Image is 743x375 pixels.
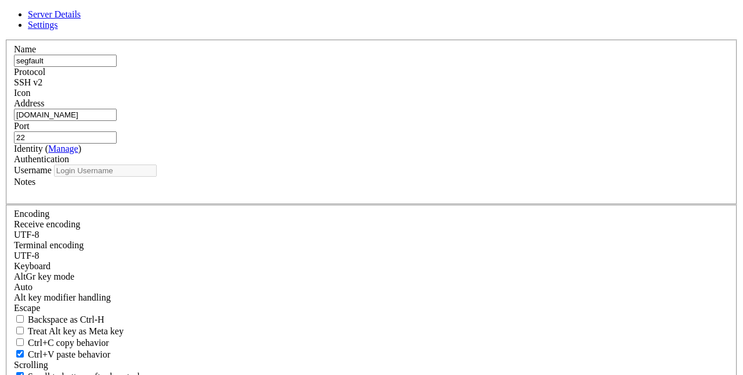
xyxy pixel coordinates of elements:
[14,109,117,121] input: Host Name or IP
[54,165,157,177] input: Login Username
[14,251,729,261] div: UTF-8
[14,240,84,250] label: The default terminal encoding. ISO-2022 enables character map translations (like graphics maps). ...
[28,326,124,336] span: Treat Alt key as Meta key
[14,282,33,292] span: Auto
[14,121,30,131] label: Port
[14,209,49,219] label: Encoding
[14,261,51,271] label: Keyboard
[14,282,729,292] div: Auto
[14,360,48,370] label: Scrolling
[14,165,52,175] label: Username
[28,349,110,359] span: Ctrl+V paste behavior
[14,219,80,229] label: Set the expected encoding for data received from the host. If the encodings do not match, visual ...
[16,350,24,358] input: Ctrl+V paste behavior
[14,177,35,187] label: Notes
[14,315,104,324] label: If true, the backspace should send BS ('\x08', aka ^H). Otherwise the backspace key should send '...
[14,326,124,336] label: Whether the Alt key acts as a Meta key or as a distinct Alt key.
[16,315,24,323] input: Backspace as Ctrl-H
[16,327,24,334] input: Treat Alt key as Meta key
[14,272,74,281] label: Set the expected encoding for data received from the host. If the encodings do not match, visual ...
[14,154,69,164] label: Authentication
[14,251,39,260] span: UTF-8
[28,338,109,348] span: Ctrl+C copy behavior
[14,88,30,98] label: Icon
[14,303,729,313] div: Escape
[14,98,44,108] label: Address
[28,20,58,30] a: Settings
[45,144,81,153] span: ( )
[14,230,729,240] div: UTF-8
[14,144,81,153] label: Identity
[48,144,78,153] a: Manage
[14,230,39,240] span: UTF-8
[14,349,110,359] label: Ctrl+V pastes if true, sends ^V to host if false. Ctrl+Shift+V sends ^V to host if true, pastes i...
[28,315,104,324] span: Backspace as Ctrl-H
[14,44,36,54] label: Name
[16,338,24,346] input: Ctrl+C copy behavior
[14,67,45,77] label: Protocol
[14,77,42,87] span: SSH v2
[14,303,40,313] span: Escape
[28,9,81,19] a: Server Details
[14,131,117,144] input: Port Number
[14,77,729,88] div: SSH v2
[14,55,117,67] input: Server Name
[14,338,109,348] label: Ctrl-C copies if true, send ^C to host if false. Ctrl-Shift-C sends ^C to host if true, copies if...
[14,292,111,302] label: Controls how the Alt key is handled. Escape: Send an ESC prefix. 8-Bit: Add 128 to the typed char...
